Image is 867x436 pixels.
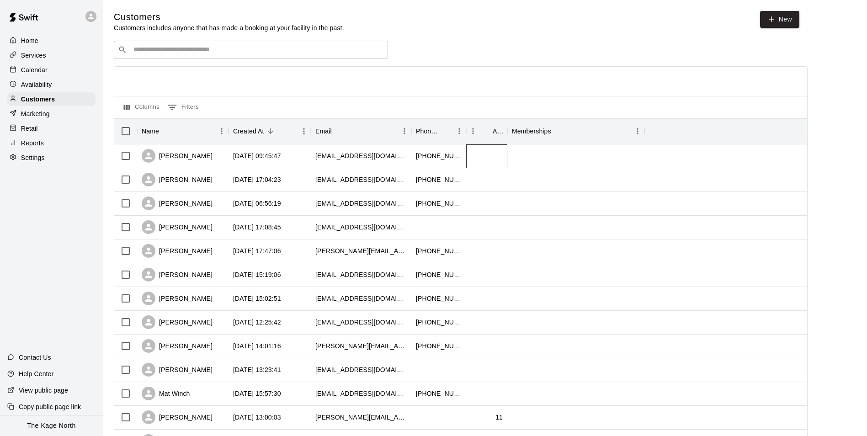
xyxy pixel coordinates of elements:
h5: Customers [114,11,344,23]
div: gaudetmj@gmail.com [315,365,407,374]
div: 2025-09-17 12:25:42 [233,318,281,327]
p: Reports [21,138,44,148]
a: Customers [7,92,96,106]
div: [PERSON_NAME] [142,197,213,210]
div: mpratt.connect@icloud.com [315,151,407,160]
div: Created At [229,118,311,144]
a: Services [7,48,96,62]
div: [PERSON_NAME] [142,220,213,234]
p: Help Center [19,369,53,378]
div: 2025-09-15 13:00:03 [233,413,281,422]
button: Menu [297,124,311,138]
p: Services [21,51,46,60]
div: Phone Number [411,118,466,144]
div: 2025-09-16 14:01:16 [233,341,281,351]
div: Phone Number [416,118,440,144]
a: Availability [7,78,96,91]
div: quinton.boone@gmail.com [315,413,407,422]
div: 2025-09-20 09:45:47 [233,151,281,160]
button: Menu [631,124,644,138]
a: Settings [7,151,96,165]
div: Email [315,118,332,144]
div: 2025-09-18 17:08:45 [233,223,281,232]
a: Calendar [7,63,96,77]
div: heather.kathleen.a@gmail.com [315,341,407,351]
div: atenareisi62@gmail.com [315,270,407,279]
div: 2025-09-15 15:57:30 [233,389,281,398]
p: Contact Us [19,353,51,362]
a: Reports [7,136,96,150]
div: +12892425613 [416,294,462,303]
button: Menu [398,124,411,138]
div: +19052520358 [416,389,462,398]
button: Sort [440,125,452,138]
div: manzato.mara@gmail.com [315,175,407,184]
div: sydneymead1414@gmail.com [315,199,407,208]
p: Copy public page link [19,402,81,411]
div: 11 [495,413,503,422]
p: Settings [21,153,45,162]
div: +16479211418 [416,199,462,208]
div: 2025-09-17 15:19:06 [233,270,281,279]
div: Search customers by name or email [114,41,388,59]
div: +17058799346 [416,341,462,351]
div: 2025-09-19 17:04:23 [233,175,281,184]
button: Sort [332,125,345,138]
a: Home [7,34,96,48]
p: Customers [21,95,55,104]
div: Age [493,118,503,144]
p: View public page [19,386,68,395]
button: Sort [480,125,493,138]
a: Marketing [7,107,96,121]
div: patrickisa333@hotmail.com [315,223,407,232]
button: Sort [264,125,277,138]
p: Home [21,36,38,45]
div: Memberships [512,118,551,144]
p: Customers includes anyone that has made a booking at your facility in the past. [114,23,344,32]
div: Mat Winch [142,387,190,400]
div: Age [466,118,507,144]
div: [PERSON_NAME] [142,363,213,377]
p: Marketing [21,109,50,118]
div: 2025-09-16 13:23:41 [233,365,281,374]
div: Name [137,118,229,144]
button: Show filters [165,100,201,115]
div: +16478314131 [416,270,462,279]
div: [PERSON_NAME] [142,173,213,186]
div: [PERSON_NAME] [142,292,213,305]
p: Availability [21,80,52,89]
p: Calendar [21,65,48,74]
div: mathewwinch7@gmail.com [315,389,407,398]
button: Sort [159,125,172,138]
button: Menu [452,124,466,138]
div: dbabbott7@gmail.com [315,294,407,303]
div: +16472376217 [416,246,462,255]
button: Sort [551,125,564,138]
div: nicole.m.abbott0@gmail.com [315,246,407,255]
div: +12897954067 [416,151,462,160]
p: Retail [21,124,38,133]
div: 2025-09-19 06:56:19 [233,199,281,208]
div: [PERSON_NAME] [142,410,213,424]
div: [PERSON_NAME] [142,339,213,353]
button: Select columns [122,100,162,115]
div: Email [311,118,411,144]
a: Retail [7,122,96,135]
div: [PERSON_NAME] [142,149,213,163]
button: Menu [215,124,229,138]
div: [PERSON_NAME] [142,315,213,329]
div: +17057900096 [416,318,462,327]
a: New [760,11,799,28]
div: 2025-09-17 15:02:51 [233,294,281,303]
div: [PERSON_NAME] [142,268,213,282]
div: mclaughlin7947@gmail.com [315,318,407,327]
